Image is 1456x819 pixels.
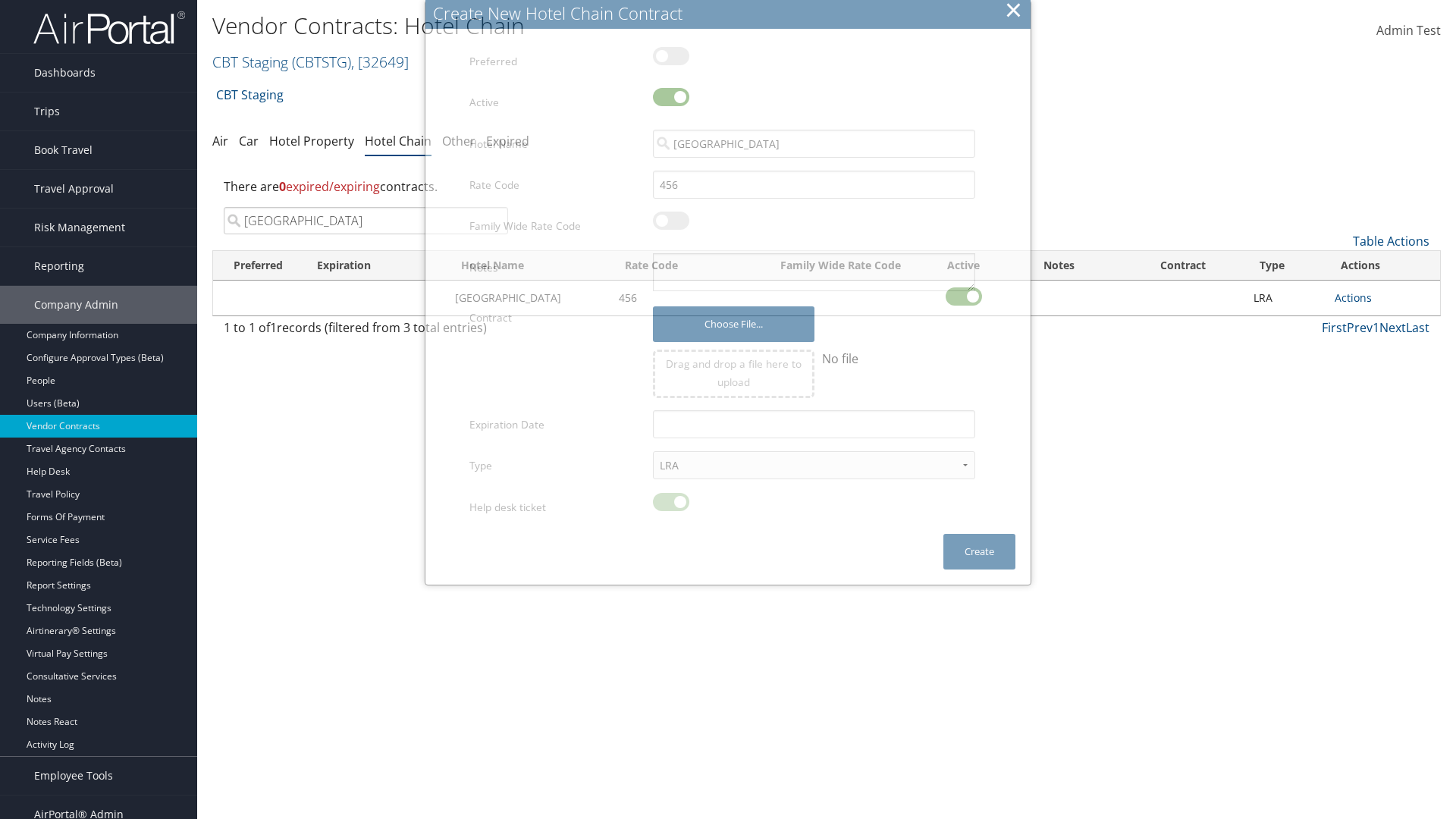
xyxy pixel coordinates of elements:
span: Trips [34,93,60,130]
span: Risk Management [34,209,125,246]
span: Employee Tools [34,757,113,795]
th: Actions [1327,251,1440,281]
span: Travel Approval [34,170,114,208]
label: Preferred [469,47,642,76]
span: No file [822,350,858,367]
img: airportal-logo.png [33,10,185,45]
span: Drag and drop a file here to upload [666,356,802,389]
span: Admin Test [1376,22,1441,39]
a: Car [239,133,259,149]
span: , [ 32649 ] [351,52,409,72]
td: LRA [1246,281,1327,315]
label: Type [469,451,642,480]
div: There are contracts. [212,166,1441,207]
a: CBT Staging [212,52,409,72]
span: Reporting [34,247,84,285]
span: ( CBTSTG ) [292,52,351,72]
th: Preferred: activate to sort column ascending [213,251,303,281]
a: Admin Test [1376,8,1441,55]
div: 1 to 1 of records (filtered from 3 total entries) [224,318,508,344]
label: Hotel Name [469,130,642,158]
a: First [1322,319,1347,336]
span: Company Admin [34,286,118,324]
span: Book Travel [34,131,93,169]
a: Air [212,133,228,149]
label: Rate Code [469,171,642,199]
label: Expiration Date [469,410,642,439]
h1: Vendor Contracts: Hotel Chain [212,10,1031,42]
span: expired/expiring [279,178,380,195]
a: 1 [1373,319,1379,336]
a: Prev [1347,319,1373,336]
a: Actions [1335,290,1372,305]
th: Expiration: activate to sort column ascending [303,251,447,281]
label: Active [469,88,642,117]
a: CBT Staging [216,80,284,110]
label: Help desk ticket [469,493,642,522]
label: Family Wide Rate Code [469,212,642,240]
button: Create [943,534,1015,570]
span: 1 [270,319,277,336]
strong: 0 [279,178,286,195]
a: Hotel Chain [365,133,431,149]
span: Dashboards [34,54,96,92]
th: Type: activate to sort column ascending [1246,251,1327,281]
a: Table Actions [1353,233,1429,249]
a: Hotel Property [269,133,354,149]
a: Last [1406,319,1429,336]
label: Contract [469,303,642,332]
th: Contract: activate to sort column ascending [1119,251,1245,281]
input: Search [224,207,508,234]
a: Next [1379,319,1406,336]
th: Notes: activate to sort column ascending [999,251,1119,281]
div: Create New Hotel Chain Contract [433,2,1031,25]
label: Notes [469,253,642,282]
